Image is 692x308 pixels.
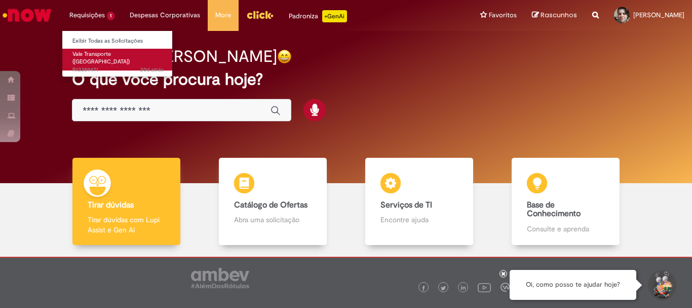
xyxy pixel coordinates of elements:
[72,71,620,88] h2: O que você procura hoje?
[234,215,311,225] p: Abra uma solicitação
[72,48,277,65] h2: Boa tarde, [PERSON_NAME]
[346,158,492,246] a: Serviços de TI Encontre ajuda
[510,270,636,300] div: Oi, como posso te ajudar hoje?
[541,10,577,20] span: Rascunhos
[289,10,347,22] div: Padroniza
[646,270,677,300] button: Iniciar Conversa de Suporte
[1,5,53,25] img: ServiceNow
[62,49,174,71] a: Aberto R13389471 : Vale Transporte (VT)
[461,285,466,291] img: logo_footer_linkedin.png
[72,66,164,74] span: R13389471
[191,268,249,288] img: logo_footer_ambev_rotulo_gray.png
[380,200,432,210] b: Serviços de TI
[234,200,307,210] b: Catálogo de Ofertas
[322,10,347,22] p: +GenAi
[380,215,457,225] p: Encontre ajuda
[478,281,491,294] img: logo_footer_youtube.png
[130,10,200,20] span: Despesas Corporativas
[88,200,134,210] b: Tirar dúvidas
[215,10,231,20] span: More
[62,36,174,47] a: Exibir Todas as Solicitações
[62,30,173,77] ul: Requisições
[246,7,274,22] img: click_logo_yellow_360x200.png
[88,215,165,235] p: Tirar dúvidas com Lupi Assist e Gen Ai
[492,158,639,246] a: Base de Conhecimento Consulte e aprenda
[200,158,346,246] a: Catálogo de Ofertas Abra uma solicitação
[107,12,114,20] span: 1
[421,286,426,291] img: logo_footer_facebook.png
[527,224,604,234] p: Consulte e aprenda
[527,200,581,219] b: Base de Conhecimento
[501,283,510,292] img: logo_footer_workplace.png
[140,66,164,74] time: 09/08/2025 14:18:31
[69,10,105,20] span: Requisições
[441,286,446,291] img: logo_footer_twitter.png
[140,66,164,74] span: 20d atrás
[72,50,130,66] span: Vale Transporte ([GEOGRAPHIC_DATA])
[489,10,517,20] span: Favoritos
[277,49,292,64] img: happy-face.png
[633,11,684,19] span: [PERSON_NAME]
[53,158,200,246] a: Tirar dúvidas Tirar dúvidas com Lupi Assist e Gen Ai
[532,11,577,20] a: Rascunhos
